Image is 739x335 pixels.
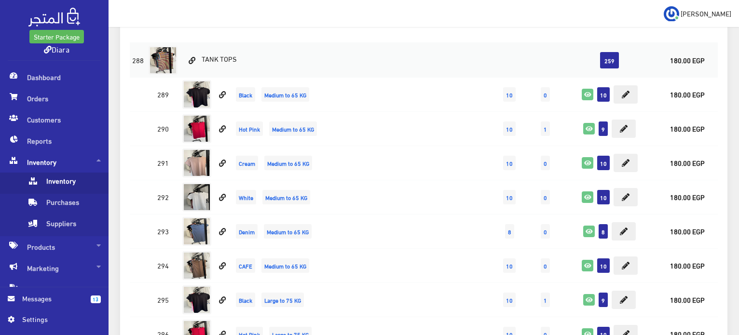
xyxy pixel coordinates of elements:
[27,194,100,215] span: Purchases
[44,42,69,56] a: Diara
[8,88,101,109] span: Orders
[146,282,180,317] td: 295
[8,109,101,130] span: Customers
[657,248,718,282] td: 180.00 EGP
[91,295,101,303] span: 13
[541,258,550,273] span: 0
[149,46,178,75] img: tank-tops.jpg
[657,180,718,214] td: 180.00 EGP
[262,190,310,204] span: Medium to 65 KG
[182,217,211,246] img: tank-tops.jpg
[691,269,727,306] iframe: Drift Widget Chat Controller
[261,258,309,273] span: Medium to 65 KG
[146,180,180,214] td: 292
[600,52,619,68] span: 259
[146,146,180,180] td: 291
[664,6,731,21] a: ... [PERSON_NAME]
[264,224,312,239] span: Medium to 65 KG
[22,314,93,324] span: Settings
[182,251,211,280] img: tank-tops.jpg
[8,130,101,151] span: Reports
[597,87,610,102] span: 10
[599,121,608,136] span: 9
[8,257,101,279] span: Marketing
[503,293,516,307] span: 10
[269,121,317,136] span: Medium to 65 KG
[182,114,211,143] img: tank-tops.jpg
[505,224,514,239] span: 8
[8,236,101,257] span: Products
[146,77,180,111] td: 289
[8,67,101,88] span: Dashboard
[541,87,550,102] span: 0
[657,214,718,248] td: 180.00 EGP
[657,111,718,146] td: 180.00 EGP
[503,87,516,102] span: 10
[28,8,80,27] img: .
[264,156,312,170] span: Medium to 65 KG
[503,156,516,170] span: 10
[503,121,516,136] span: 10
[182,148,211,177] img: tank-tops.jpg
[27,173,100,194] span: Inventory
[182,183,211,212] img: tank-tops.jpg
[180,43,454,78] td: TANK TOPS
[541,293,550,307] span: 1
[664,6,679,22] img: ...
[236,156,258,170] span: Cream
[236,224,258,239] span: Denim
[541,156,550,170] span: 0
[236,190,256,204] span: White
[657,77,718,111] td: 180.00 EGP
[236,293,255,307] span: Black
[146,214,180,248] td: 293
[597,156,610,170] span: 10
[657,146,718,180] td: 180.00 EGP
[236,121,263,136] span: Hot Pink
[261,293,304,307] span: Large to 75 KG
[27,215,100,236] span: Suppliers
[541,190,550,204] span: 0
[8,279,101,300] span: Content
[657,282,718,317] td: 180.00 EGP
[541,121,550,136] span: 1
[130,43,146,78] td: 288
[657,43,718,78] td: 180.00 EGP
[236,258,255,273] span: CAFE
[22,293,83,304] span: Messages
[8,314,101,329] a: Settings
[503,190,516,204] span: 10
[599,224,608,239] span: 8
[599,293,608,307] span: 9
[182,80,211,109] img: tank-tops.jpg
[29,30,84,43] a: Starter Package
[261,87,309,102] span: Medium to 65 KG
[681,7,731,19] span: [PERSON_NAME]
[8,151,101,173] span: Inventory
[541,224,550,239] span: 0
[146,111,180,146] td: 290
[503,258,516,273] span: 10
[597,258,610,273] span: 10
[236,87,255,102] span: Black
[8,293,101,314] a: 13 Messages
[146,248,180,282] td: 294
[182,285,211,314] img: tank-tops.jpg
[597,190,610,204] span: 10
